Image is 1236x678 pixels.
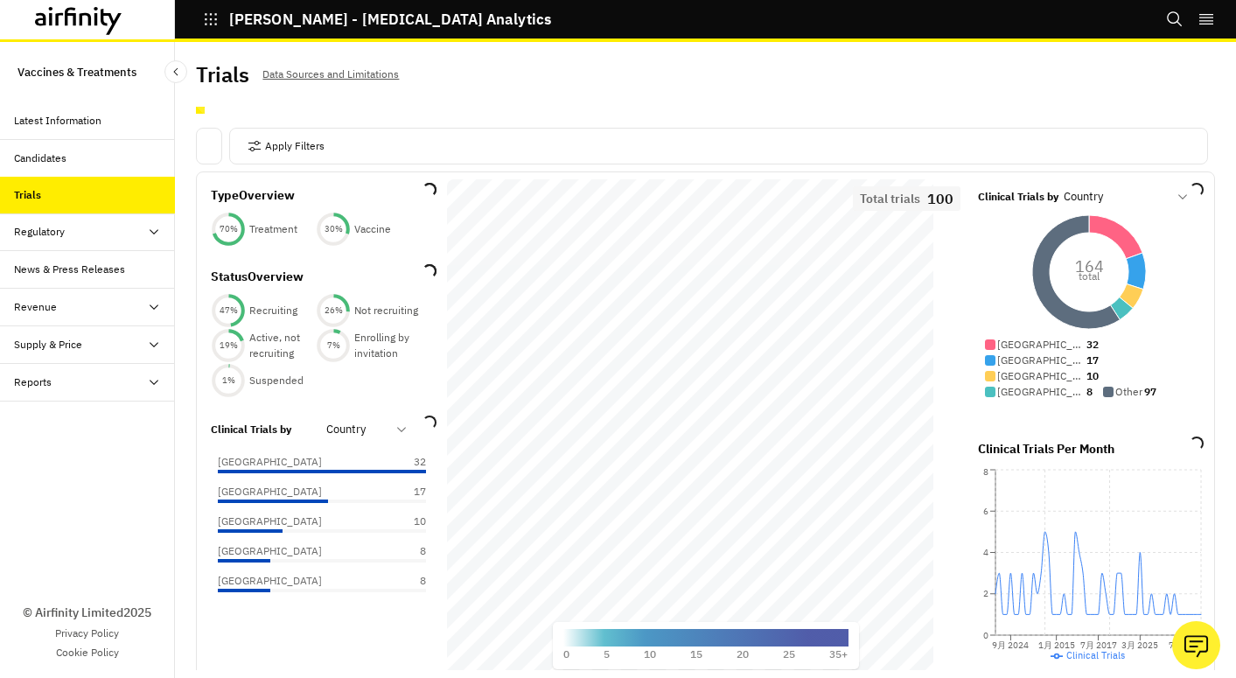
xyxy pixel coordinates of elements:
p: Vaccine [354,221,391,237]
p: Type Overview [211,186,295,205]
tspan: 3月 2025 [1121,640,1158,651]
tspan: 4 [983,547,988,558]
div: Trials [14,187,41,203]
p: 20 [737,647,749,662]
p: 0 [563,647,569,662]
p: 15 [690,647,702,662]
p: 8 [1086,384,1093,400]
p: Other [1115,384,1142,400]
span: Clinical Trials [1066,649,1125,661]
div: Regulatory [14,224,65,240]
p: 25 [783,647,795,662]
p: [GEOGRAPHIC_DATA] [997,353,1085,368]
button: [PERSON_NAME] - [MEDICAL_DATA] Analytics [203,4,551,34]
button: Search [1166,4,1184,34]
p: Clinical Trials Per Month [978,440,1114,458]
p: Treatment [249,221,297,237]
p: [GEOGRAPHIC_DATA] [997,384,1085,400]
p: 5 [604,647,610,662]
p: 17 [1086,353,1099,368]
div: 30 % [316,223,351,235]
p: 35+ [829,647,848,662]
p: 100 [927,192,953,205]
p: [GEOGRAPHIC_DATA] [997,337,1085,353]
p: Recruiting [249,303,297,318]
div: Supply & Price [14,337,82,353]
tspan: total [1079,269,1100,283]
p: © Airfinity Limited 2025 [23,604,151,622]
div: 70 % [211,223,246,235]
p: 10 [644,647,656,662]
p: [GEOGRAPHIC_DATA] [218,454,322,470]
tspan: 6 [983,506,988,517]
div: News & Press Releases [14,262,125,277]
p: 32 [1086,337,1099,353]
button: Ask our analysts [1172,621,1220,669]
p: Clinical Trials by [211,422,291,437]
p: Not recruiting [354,303,418,318]
div: Candidates [14,150,66,166]
p: Total trials [860,192,920,205]
tspan: 8 [983,466,988,478]
tspan: 7月 2017 [1080,640,1117,651]
div: 26 % [316,304,351,317]
div: Revenue [14,299,57,315]
p: Suspended [249,373,304,388]
button: Close Sidebar [164,60,187,83]
tspan: 164 [1075,256,1104,276]
div: 47 % [211,304,246,317]
div: Latest Information [14,113,101,129]
a: Privacy Policy [55,626,119,641]
div: Reports [14,374,52,390]
p: [GEOGRAPHIC_DATA] [218,514,322,529]
tspan: 7月 2021 [1169,640,1205,651]
div: 1 % [211,374,246,387]
p: Clinical Trials by [978,189,1058,205]
p: Enrolling by invitation [354,330,421,361]
p: Active, not recruiting [249,330,316,361]
p: 32 [382,454,426,470]
a: Cookie Policy [56,645,119,661]
div: 7 % [316,339,351,352]
p: 10 [382,514,426,529]
div: 19 % [211,339,246,352]
button: Apply Filters [248,132,325,160]
p: 97 [1144,384,1156,400]
h2: Trials [196,62,248,87]
p: [GEOGRAPHIC_DATA] [218,573,322,589]
p: Status Overview [211,268,304,286]
tspan: 9月 2024 [992,640,1029,651]
tspan: 0 [983,630,988,641]
p: [GEOGRAPHIC_DATA] [218,484,322,500]
p: 17 [382,484,426,500]
p: 10 [1086,368,1099,384]
p: [PERSON_NAME] - [MEDICAL_DATA] Analytics [229,11,551,27]
tspan: 1月 2015 [1038,640,1075,651]
p: 8 [382,543,426,559]
p: [GEOGRAPHIC_DATA] [997,368,1085,384]
p: Data Sources and Limitations [262,65,399,84]
p: [GEOGRAPHIC_DATA] [218,543,322,559]
p: 8 [382,573,426,589]
tspan: 2 [983,588,988,599]
p: Vaccines & Treatments [17,56,136,88]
